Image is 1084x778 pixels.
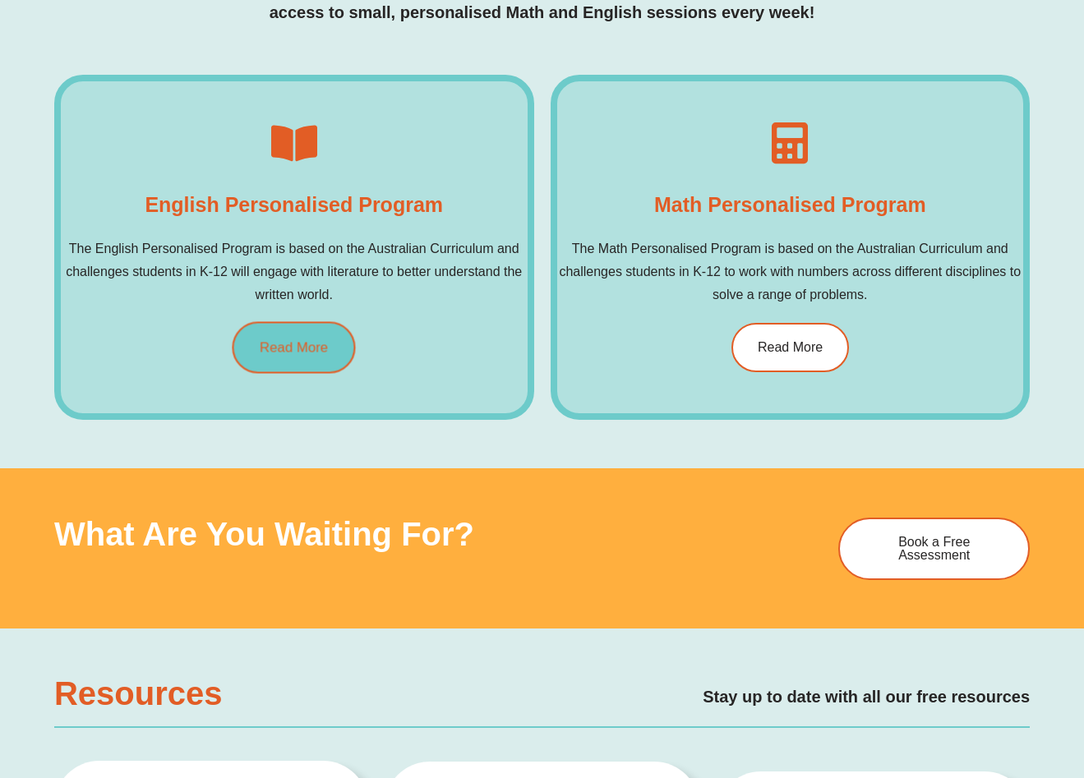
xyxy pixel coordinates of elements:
h4: English Personalised Program [145,188,443,221]
h3: Resources [54,677,227,710]
iframe: Chat Widget [802,592,1084,778]
h3: What are you waiting for? [54,518,822,550]
span: Read More [758,341,823,354]
h4: Math Personalised Program [654,188,926,221]
a: Book a Free Assessment [838,518,1030,580]
p: The English Personalised Program is based on the Australian Curriculum and challenges students in... [61,237,528,306]
p: The Math Personalised Program is based on the Australian Curriculum and challenges students in K-... [557,237,1024,306]
h4: Stay up to date with all our free resources [243,684,1030,710]
a: Read More [233,321,356,373]
span: Book a Free Assessment [865,536,1003,562]
a: Read More [731,323,849,372]
span: Read More [260,341,328,355]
